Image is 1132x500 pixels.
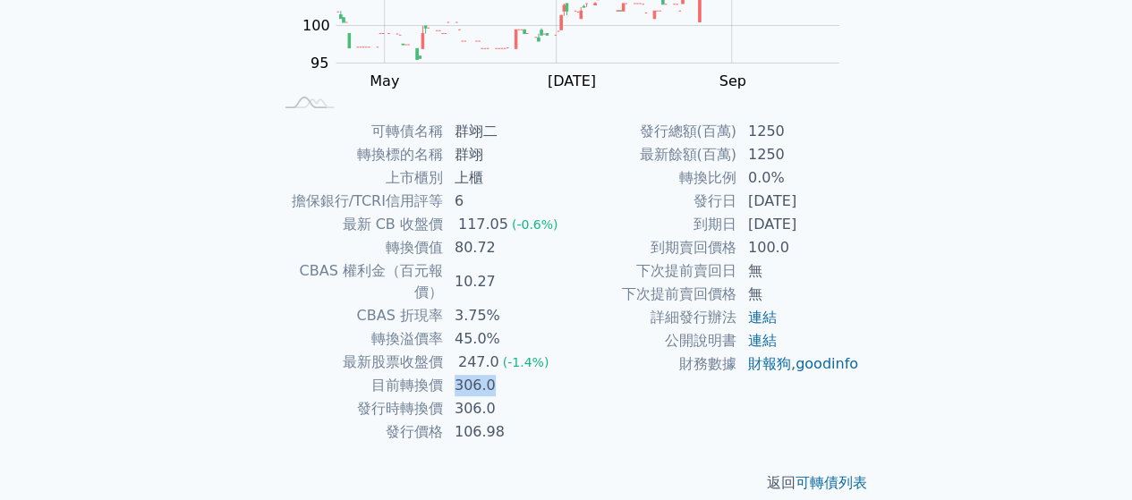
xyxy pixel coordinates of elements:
a: 財報狗 [748,355,791,372]
td: 發行時轉換價 [273,397,444,420]
td: 發行價格 [273,420,444,444]
p: 返回 [251,472,881,494]
td: 最新股票收盤價 [273,351,444,374]
a: goodinfo [796,355,858,372]
td: [DATE] [737,190,860,213]
td: 下次提前賣回日 [566,259,737,283]
td: 80.72 [444,236,566,259]
td: 目前轉換價 [273,374,444,397]
td: 1250 [737,120,860,143]
tspan: Sep [719,72,745,89]
td: CBAS 權利金（百元報價） [273,259,444,304]
div: 247.0 [455,352,503,373]
td: , [737,352,860,376]
td: 無 [737,259,860,283]
td: 上櫃 [444,166,566,190]
td: 群翊 [444,143,566,166]
td: 發行總額(百萬) [566,120,737,143]
td: 306.0 [444,397,566,420]
td: 財務數據 [566,352,737,376]
span: (-1.4%) [503,355,549,369]
td: 擔保銀行/TCRI信用評等 [273,190,444,213]
td: [DATE] [737,213,860,236]
td: 到期賣回價格 [566,236,737,259]
tspan: 100 [302,17,330,34]
td: 詳細發行辦法 [566,306,737,329]
td: 10.27 [444,259,566,304]
td: 306.0 [444,374,566,397]
td: 發行日 [566,190,737,213]
td: 公開說明書 [566,329,737,352]
td: 可轉債名稱 [273,120,444,143]
td: 轉換價值 [273,236,444,259]
td: 轉換比例 [566,166,737,190]
td: 到期日 [566,213,737,236]
td: 無 [737,283,860,306]
a: 連結 [748,332,777,349]
td: 群翊二 [444,120,566,143]
td: 45.0% [444,327,566,351]
td: 0.0% [737,166,860,190]
tspan: May [370,72,399,89]
tspan: [DATE] [548,72,596,89]
td: 100.0 [737,236,860,259]
td: 轉換溢價率 [273,327,444,351]
td: 最新餘額(百萬) [566,143,737,166]
a: 連結 [748,309,777,326]
tspan: 95 [311,55,328,72]
span: (-0.6%) [512,217,558,232]
td: 3.75% [444,304,566,327]
td: 最新 CB 收盤價 [273,213,444,236]
td: 1250 [737,143,860,166]
td: 轉換標的名稱 [273,143,444,166]
td: 下次提前賣回價格 [566,283,737,306]
td: 上市櫃別 [273,166,444,190]
td: CBAS 折現率 [273,304,444,327]
a: 可轉債列表 [796,474,867,491]
td: 106.98 [444,420,566,444]
div: 117.05 [455,214,512,235]
td: 6 [444,190,566,213]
